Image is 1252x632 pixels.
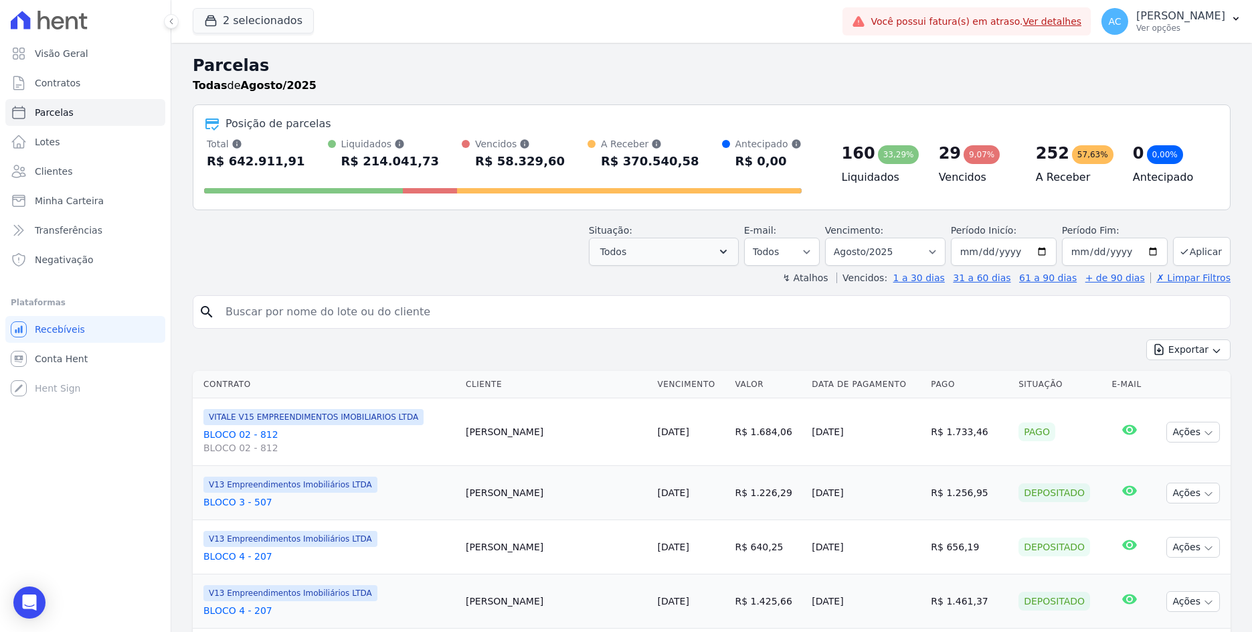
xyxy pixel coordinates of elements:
a: BLOCO 3 - 507 [203,495,455,509]
a: Visão Geral [5,40,165,67]
td: [DATE] [806,466,925,520]
td: R$ 1.733,46 [925,398,1013,466]
label: Período Inicío: [951,225,1016,236]
span: Parcelas [35,106,74,119]
p: de [193,78,317,94]
span: Você possui fatura(s) em atraso. [871,15,1081,29]
span: Clientes [35,165,72,178]
label: Período Fim: [1062,224,1168,238]
span: V13 Empreendimentos Imobiliários LTDA [203,477,377,493]
div: Depositado [1018,538,1090,556]
div: Posição de parcelas [226,116,331,132]
button: Ações [1166,422,1220,443]
span: AC [1109,17,1122,26]
span: V13 Empreendimentos Imobiliários LTDA [203,531,377,547]
th: Vencimento [652,371,730,398]
label: Situação: [589,225,632,236]
button: Aplicar [1173,237,1231,266]
span: Minha Carteira [35,194,104,208]
a: Minha Carteira [5,187,165,214]
td: R$ 1.226,29 [729,466,806,520]
span: BLOCO 02 - 812 [203,441,455,455]
a: [DATE] [658,542,689,552]
td: R$ 656,19 [925,520,1013,574]
div: 29 [939,143,961,164]
button: Ações [1166,483,1220,503]
div: 160 [842,143,875,164]
span: Recebíveis [35,323,85,336]
div: Antecipado [735,137,802,151]
div: Total [207,137,305,151]
strong: Agosto/2025 [241,79,317,92]
div: R$ 58.329,60 [475,151,565,172]
a: Lotes [5,129,165,155]
td: R$ 640,25 [729,520,806,574]
div: R$ 642.911,91 [207,151,305,172]
a: BLOCO 02 - 812BLOCO 02 - 812 [203,428,455,455]
a: [DATE] [658,596,689,607]
td: [PERSON_NAME] [460,520,652,574]
div: Vencidos [475,137,565,151]
td: R$ 1.684,06 [729,398,806,466]
a: BLOCO 4 - 207 [203,604,455,617]
h4: Antecipado [1133,169,1209,185]
td: R$ 1.256,95 [925,466,1013,520]
span: Lotes [35,135,60,149]
span: Visão Geral [35,47,88,60]
label: E-mail: [744,225,777,236]
div: A Receber [601,137,699,151]
a: Clientes [5,158,165,185]
span: VITALE V15 EMPREENDIMENTOS IMOBILIARIOS LTDA [203,409,424,425]
td: [PERSON_NAME] [460,466,652,520]
h2: Parcelas [193,54,1231,78]
a: Conta Hent [5,345,165,372]
p: [PERSON_NAME] [1136,9,1225,23]
td: [PERSON_NAME] [460,574,652,629]
div: Pago [1018,422,1055,441]
div: Liquidados [341,137,440,151]
div: 57,63% [1072,145,1113,164]
i: search [199,304,215,320]
td: R$ 1.425,66 [729,574,806,629]
label: ↯ Atalhos [782,272,828,283]
td: R$ 1.461,37 [925,574,1013,629]
button: Exportar [1146,339,1231,360]
a: 1 a 30 dias [893,272,945,283]
h4: Liquidados [842,169,917,185]
p: Ver opções [1136,23,1225,33]
th: Cliente [460,371,652,398]
div: 0,00% [1147,145,1183,164]
span: Transferências [35,224,102,237]
a: Parcelas [5,99,165,126]
input: Buscar por nome do lote ou do cliente [217,299,1225,325]
th: Contrato [193,371,460,398]
a: Recebíveis [5,316,165,343]
button: Ações [1166,591,1220,612]
a: Negativação [5,246,165,273]
h4: A Receber [1036,169,1111,185]
div: Open Intercom Messenger [13,586,46,619]
th: Situação [1013,371,1106,398]
label: Vencimento: [825,225,883,236]
span: V13 Empreendimentos Imobiliários LTDA [203,585,377,601]
label: Vencidos: [836,272,887,283]
span: Conta Hent [35,352,88,366]
span: Todos [600,244,626,260]
td: [DATE] [806,520,925,574]
a: Ver detalhes [1023,16,1082,27]
div: 0 [1133,143,1144,164]
td: [DATE] [806,574,925,629]
div: 33,29% [878,145,919,164]
button: 2 selecionados [193,8,314,33]
div: 9,07% [964,145,1000,164]
a: 61 a 90 dias [1019,272,1077,283]
strong: Todas [193,79,228,92]
td: [DATE] [806,398,925,466]
th: Pago [925,371,1013,398]
div: R$ 370.540,58 [601,151,699,172]
div: Depositado [1018,483,1090,502]
span: Contratos [35,76,80,90]
h4: Vencidos [939,169,1014,185]
div: Depositado [1018,592,1090,611]
a: [DATE] [658,426,689,437]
